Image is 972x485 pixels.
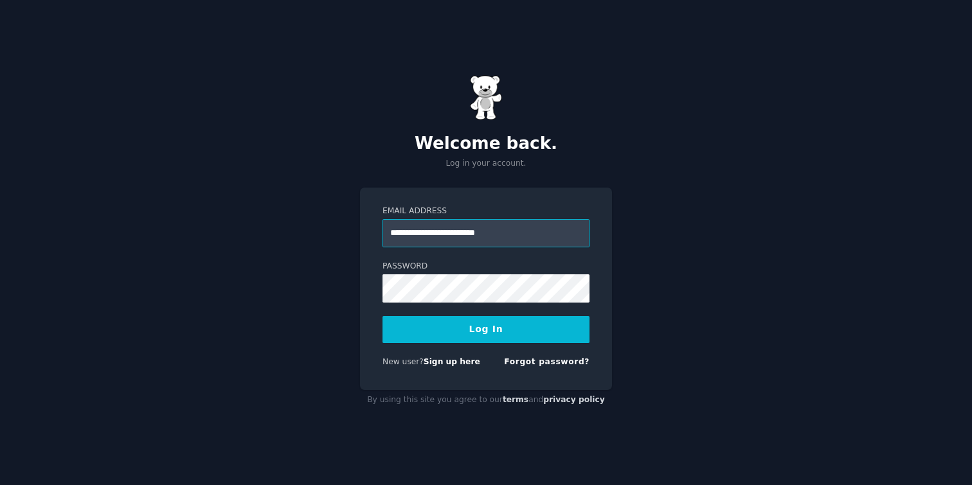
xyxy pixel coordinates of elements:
[360,158,612,170] p: Log in your account.
[360,134,612,154] h2: Welcome back.
[543,395,605,404] a: privacy policy
[382,357,424,366] span: New user?
[504,357,589,366] a: Forgot password?
[382,261,589,272] label: Password
[382,316,589,343] button: Log In
[470,75,502,120] img: Gummy Bear
[382,206,589,217] label: Email Address
[424,357,480,366] a: Sign up here
[360,390,612,410] div: By using this site you agree to our and
[503,395,528,404] a: terms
